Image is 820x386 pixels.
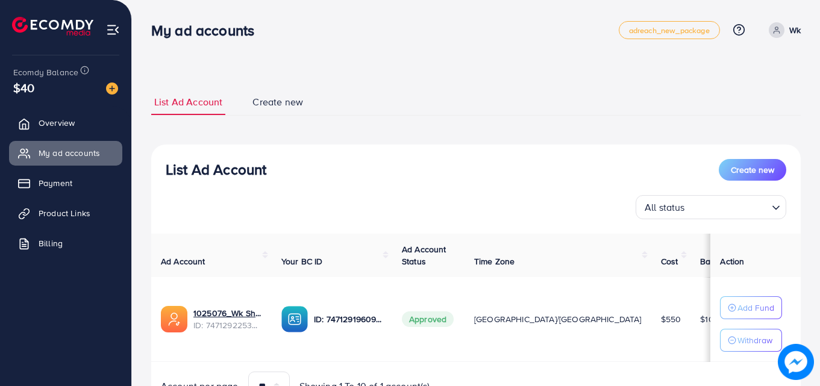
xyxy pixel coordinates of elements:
[789,23,801,37] p: Wk
[731,164,774,176] span: Create new
[106,23,120,37] img: menu
[193,319,262,331] span: ID: 7471292253311778817
[161,255,205,267] span: Ad Account
[106,82,118,95] img: image
[39,117,75,129] span: Overview
[39,237,63,249] span: Billing
[720,255,744,267] span: Action
[402,311,454,327] span: Approved
[689,196,767,216] input: Search for option
[737,333,772,347] p: Withdraw
[252,95,303,109] span: Create new
[13,79,34,96] span: $40
[193,307,262,332] div: <span class='underline'>1025076_Wk Shopping Mall_1739545790372</span></br>7471292253311778817
[629,26,710,34] span: adreach_new_package
[636,195,786,219] div: Search for option
[151,22,264,39] h3: My ad accounts
[161,306,187,332] img: ic-ads-acc.e4c84228.svg
[737,300,774,315] p: Add Fund
[9,141,122,165] a: My ad accounts
[700,313,713,325] span: $10
[9,231,122,255] a: Billing
[778,344,814,380] img: image
[39,207,90,219] span: Product Links
[764,22,801,38] a: Wk
[9,171,122,195] a: Payment
[661,313,681,325] span: $550
[402,243,446,267] span: Ad Account Status
[700,255,732,267] span: Balance
[9,201,122,225] a: Product Links
[720,296,782,319] button: Add Fund
[474,255,515,267] span: Time Zone
[642,199,687,216] span: All status
[281,306,308,332] img: ic-ba-acc.ded83a64.svg
[12,17,93,36] img: logo
[193,307,262,319] a: 1025076_Wk Shopping Mall_1739545790372
[720,329,782,352] button: Withdraw
[619,21,720,39] a: adreach_new_package
[661,255,678,267] span: Cost
[166,161,266,178] h3: List Ad Account
[9,111,122,135] a: Overview
[719,159,786,181] button: Create new
[39,177,72,189] span: Payment
[314,312,383,326] p: ID: 7471291960989466641
[39,147,100,159] span: My ad accounts
[281,255,323,267] span: Your BC ID
[474,313,642,325] span: [GEOGRAPHIC_DATA]/[GEOGRAPHIC_DATA]
[154,95,222,109] span: List Ad Account
[13,66,78,78] span: Ecomdy Balance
